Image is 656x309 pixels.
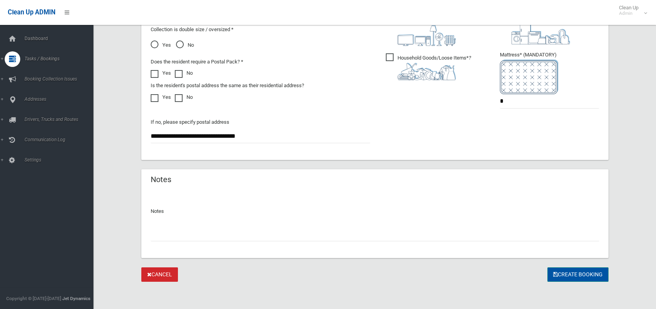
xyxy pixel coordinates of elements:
span: Booking Collection Issues [22,76,99,82]
span: Dashboard [22,36,99,41]
label: Yes [151,68,171,78]
i: ? [397,18,456,46]
button: Create Booking [547,267,609,282]
img: 36c1b0289cb1767239cdd3de9e694f19.png [512,24,570,44]
p: Notes [151,207,599,216]
span: Clean Up [615,5,646,16]
p: Collection is double size / oversized * [151,25,370,34]
span: Clean Up ADMIN [8,9,55,16]
span: Electronics [386,16,456,46]
span: Addresses [22,97,99,102]
span: No [176,40,194,50]
span: Drivers, Trucks and Routes [22,117,99,122]
span: Settings [22,157,99,163]
label: If no, please specify postal address [151,118,229,127]
small: Admin [619,11,638,16]
header: Notes [141,172,181,187]
span: Household Goods/Loose Items* [386,53,471,80]
span: Mattress* (MANDATORY) [500,52,599,94]
img: 394712a680b73dbc3d2a6a3a7ffe5a07.png [397,25,456,46]
img: b13cc3517677393f34c0a387616ef184.png [397,63,456,80]
img: e7408bece873d2c1783593a074e5cb2f.png [500,60,558,94]
label: Does the resident require a Postal Pack? * [151,57,243,67]
label: No [175,93,193,102]
label: Yes [151,93,171,102]
label: No [175,68,193,78]
label: Is the resident's postal address the same as their residential address? [151,81,304,90]
a: Cancel [141,267,178,282]
span: Yes [151,40,171,50]
span: Communication Log [22,137,99,142]
i: ? [397,55,471,80]
strong: Jet Dynamics [62,296,90,301]
span: Tasks / Bookings [22,56,99,61]
span: Copyright © [DATE]-[DATE] [6,296,61,301]
i: ? [512,16,582,44]
span: Metal Appliances/White Goods [500,14,582,44]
